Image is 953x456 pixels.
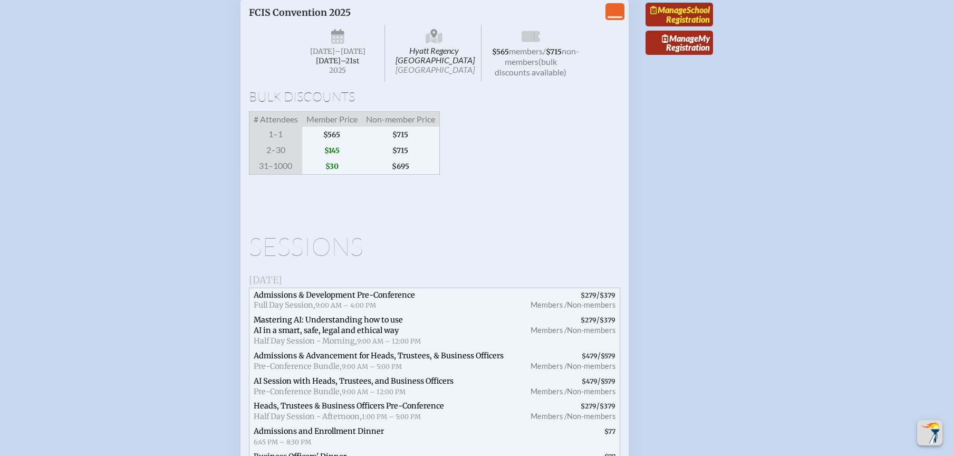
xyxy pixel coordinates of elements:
[254,336,357,346] span: Half Day Session - Morning,
[646,31,713,55] a: ManageMy Registration
[531,326,567,335] span: Members /
[254,290,415,300] span: Admissions & Development Pre-Conference
[646,3,713,27] a: ManageSchool Registration
[249,127,302,142] span: 1–1
[254,387,342,396] span: Pre-Conference Bundle,
[254,438,311,446] span: 6:45 PM – 8:30 PM
[302,111,362,127] span: Member Price
[335,47,365,56] span: –[DATE]
[362,127,440,142] span: $715
[518,399,620,424] span: /
[600,291,615,299] span: $379
[342,388,406,396] span: 9:00 AM – 12:00 PM
[495,56,566,77] span: (bulk discounts available)
[310,47,335,56] span: [DATE]
[362,111,440,127] span: Non-member Price
[342,363,402,370] span: 9:00 AM – 5:00 PM
[254,362,342,371] span: Pre-Conference Bundle,
[254,426,384,436] span: Admissions and Enrollment Dinner
[582,377,598,385] span: $479
[582,352,598,360] span: $479
[662,33,698,43] span: Manage
[492,47,509,56] span: $565
[567,326,615,335] span: Non-members
[581,402,596,410] span: $279
[254,401,444,411] span: Heads, Trustees & Business Officers Pre-Conference
[302,158,362,175] span: $30
[362,142,440,158] span: $715
[316,56,359,65] span: [DATE]–⁠21st
[518,374,620,400] span: /
[249,158,302,175] span: 31–1000
[919,422,940,443] img: To the top
[531,300,567,309] span: Members /
[505,46,579,66] span: non-members
[300,66,377,74] span: 2025
[509,46,543,56] span: members
[254,315,403,335] span: Mastering AI: Understanding how to use AI in a smart, safe, legal and ethical way
[518,288,620,313] span: /
[518,313,620,349] span: /
[567,412,615,421] span: Non-members
[254,376,454,386] span: AI Session with Heads, Trustees, and Business Officers
[604,427,615,435] span: $77
[302,127,362,142] span: $565
[601,352,615,360] span: $579
[650,5,687,15] span: Manage
[362,413,421,421] span: 1:00 PM – 5:00 PM
[254,300,315,310] span: Full Day Session,
[249,90,620,103] h1: Bulk Discounts
[531,362,567,370] span: Members /
[387,25,482,82] span: Hyatt Regency [GEOGRAPHIC_DATA]
[249,142,302,158] span: 2–30
[254,351,504,360] span: Admissions & Advancement for Heads, Trustees, & Business Officers
[249,7,515,18] p: FCIS Convention 2025
[543,46,546,56] span: /
[581,316,596,324] span: $279
[396,64,475,74] span: [GEOGRAPHIC_DATA]
[362,158,440,175] span: $695
[567,362,615,370] span: Non-members
[302,142,362,158] span: $145
[249,234,620,259] h1: Sessions
[357,337,421,345] span: 9:00 AM – 12:00 PM
[581,291,596,299] span: $279
[601,377,615,385] span: $579
[315,301,376,309] span: 9:00 AM – 4:00 PM
[600,402,615,410] span: $379
[917,420,942,445] button: Scroll Top
[567,387,615,396] span: Non-members
[254,412,362,421] span: Half Day Session - Afternoon,
[546,47,562,56] span: $715
[567,300,615,309] span: Non-members
[531,412,567,421] span: Members /
[518,349,620,374] span: /
[600,316,615,324] span: $379
[249,111,302,127] span: # Attendees
[531,387,567,396] span: Members /
[249,274,282,286] span: [DATE]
